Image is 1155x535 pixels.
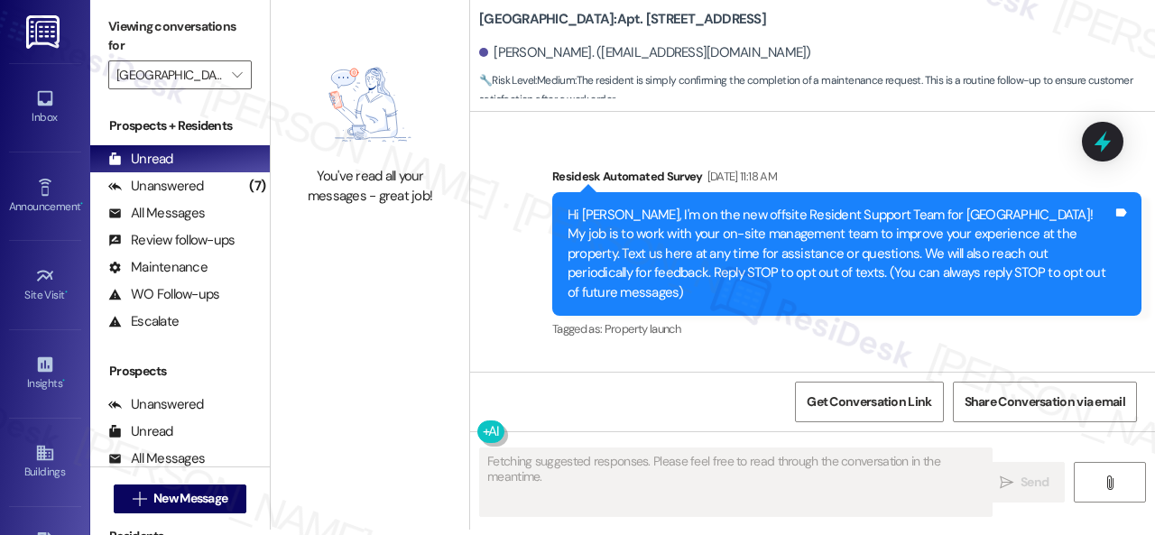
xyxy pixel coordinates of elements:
[479,43,811,62] div: [PERSON_NAME]. ([EMAIL_ADDRESS][DOMAIN_NAME])
[9,349,81,398] a: Insights •
[1000,475,1013,490] i: 
[552,316,1141,342] div: Tagged as:
[108,449,205,468] div: All Messages
[108,204,205,223] div: All Messages
[108,150,173,169] div: Unread
[984,462,1065,503] button: Send
[479,71,1155,110] span: : The resident is simply confirming the completion of a maintenance request. This is a routine fo...
[108,177,204,196] div: Unanswered
[108,13,252,60] label: Viewing conversations for
[65,286,68,299] span: •
[108,285,219,304] div: WO Follow-ups
[90,116,270,135] div: Prospects + Residents
[26,15,63,49] img: ResiDesk Logo
[1021,473,1049,492] span: Send
[795,382,943,422] button: Get Conversation Link
[108,258,208,277] div: Maintenance
[133,492,146,506] i: 
[80,198,83,210] span: •
[605,321,680,337] span: Property launch
[479,10,766,29] b: [GEOGRAPHIC_DATA]: Apt. [STREET_ADDRESS]
[568,206,1113,302] div: Hi [PERSON_NAME], I'm on the new offsite Resident Support Team for [GEOGRAPHIC_DATA]! My job is t...
[90,362,270,381] div: Prospects
[108,231,235,250] div: Review follow-ups
[108,395,204,414] div: Unanswered
[953,382,1137,422] button: Share Conversation via email
[232,68,242,82] i: 
[299,51,441,159] img: empty-state
[703,167,777,186] div: [DATE] 11:18 AM
[245,172,270,200] div: (7)
[291,167,449,206] div: You've read all your messages - great job!
[552,167,1141,192] div: Residesk Automated Survey
[9,83,81,132] a: Inbox
[807,392,931,411] span: Get Conversation Link
[480,448,992,516] textarea: Fetching suggested responses. Please feel free to read through the conversation in the meantime.
[9,438,81,486] a: Buildings
[965,392,1125,411] span: Share Conversation via email
[9,261,81,309] a: Site Visit •
[116,60,223,89] input: All communities
[153,489,227,508] span: New Message
[108,312,179,331] div: Escalate
[114,484,247,513] button: New Message
[1103,475,1116,490] i: 
[108,422,173,441] div: Unread
[62,374,65,387] span: •
[479,73,575,88] strong: 🔧 Risk Level: Medium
